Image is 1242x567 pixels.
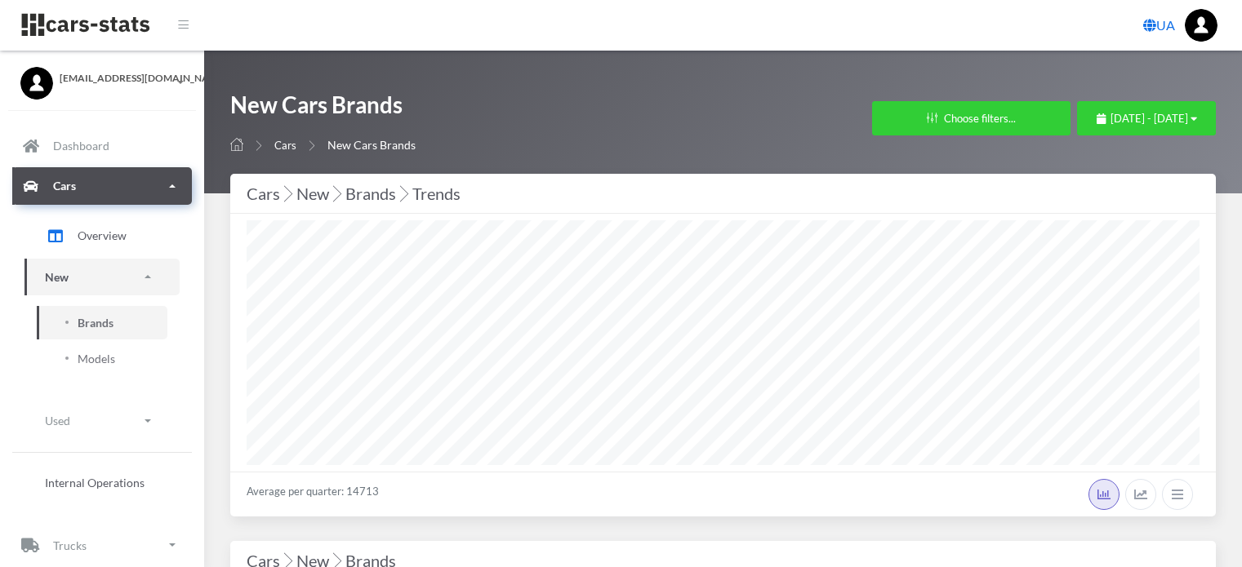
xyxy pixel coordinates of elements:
a: Cars [12,167,192,205]
div: Average per quarter: 14713 [230,472,1216,516]
a: Cars [274,139,296,152]
a: [EMAIL_ADDRESS][DOMAIN_NAME] [20,67,184,86]
button: [DATE] - [DATE] [1077,101,1216,135]
p: New [45,267,69,287]
a: Used [24,402,180,439]
a: UA [1137,9,1182,42]
span: [EMAIL_ADDRESS][DOMAIN_NAME] [60,71,184,86]
h1: New Cars Brands [230,90,416,128]
a: Brands [37,306,167,339]
p: Trucks [53,535,87,556]
div: Cars New Brands Trends [247,180,1200,206]
img: navbar brand [20,12,151,38]
p: Dashboard [53,135,109,156]
span: Overview [78,227,127,244]
a: Internal Operations [24,466,180,499]
span: Brands [78,314,114,331]
a: New [24,259,180,295]
span: [DATE] - [DATE] [1111,112,1188,125]
p: Used [45,410,70,431]
a: Overview [24,215,180,256]
span: Models [78,350,115,367]
a: Trucks [12,526,192,564]
img: ... [1185,9,1218,42]
span: New Cars Brands [327,138,416,152]
a: Dashboard [12,127,192,165]
span: Internal Operations [45,474,145,491]
button: Choose filters... [872,101,1071,135]
a: Models [37,342,167,375]
p: Cars [53,175,76,196]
